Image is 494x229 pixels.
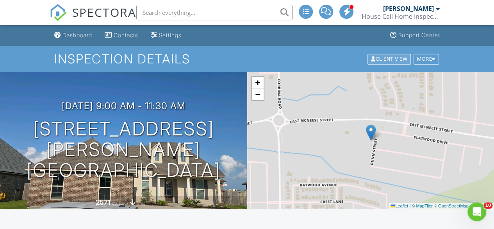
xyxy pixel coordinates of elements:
span: slab [137,200,145,206]
a: Client View [367,56,413,61]
div: Client View [367,54,411,64]
a: Contacts [102,28,141,43]
span: sq. ft. [112,200,123,206]
a: © MapTiler [412,204,433,208]
a: Support Center [387,28,443,43]
a: Dashboard [51,28,95,43]
h1: [STREET_ADDRESS][PERSON_NAME] [GEOGRAPHIC_DATA] [12,119,235,180]
span: SPECTORA [72,4,136,20]
div: More [414,54,439,64]
a: Leaflet [391,204,408,208]
a: Settings [148,28,185,43]
h3: [DATE] 9:00 am - 11:30 am [62,101,185,111]
span: + [255,78,260,87]
a: SPECTORA [50,11,136,27]
div: House Call Home Inspection- Lake Charles, LA [362,13,440,20]
div: [PERSON_NAME] [383,5,434,13]
div: Settings [159,32,182,38]
h1: Inspection Details [54,52,439,66]
input: Search everything... [136,5,292,20]
a: Zoom in [252,77,264,88]
div: Contacts [114,32,138,38]
span: | [409,204,410,208]
a: Zoom out [252,88,264,100]
a: © OpenStreetMap contributors [434,204,492,208]
span: − [255,89,260,99]
span: 10 [483,202,492,209]
img: The Best Home Inspection Software - Spectora [50,4,67,21]
div: 2571 [96,198,111,206]
div: Dashboard [62,32,92,38]
div: Support Center [398,32,440,38]
iframe: Intercom live chat [467,202,486,221]
img: Marker [366,124,376,141]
